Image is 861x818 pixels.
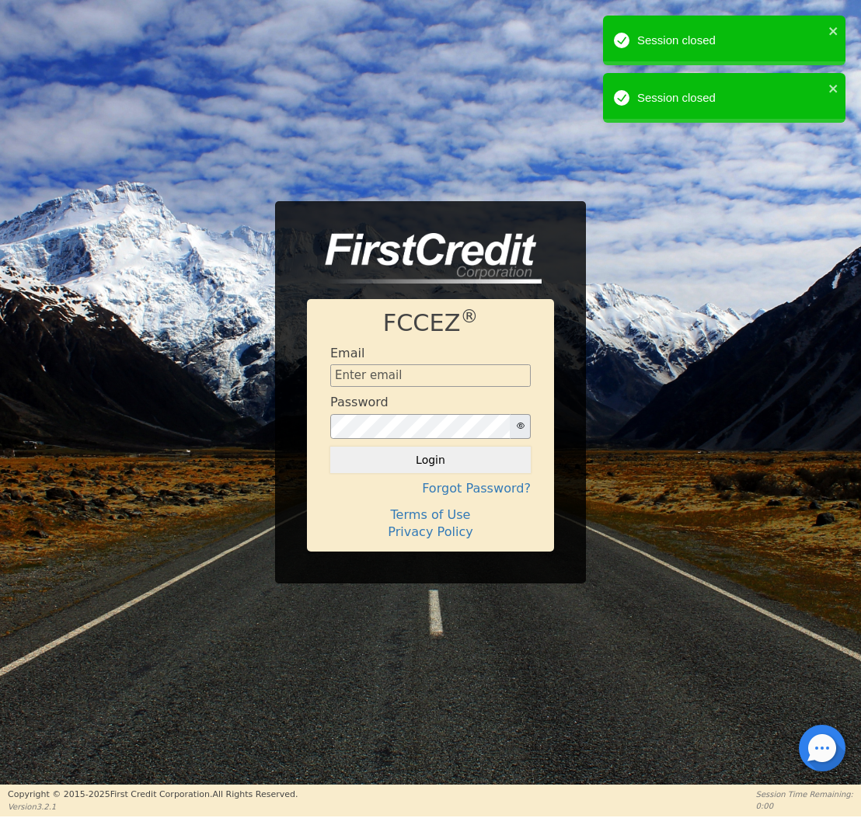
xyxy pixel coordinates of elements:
[828,79,839,97] button: close
[330,346,364,360] h4: Email
[756,800,853,812] p: 0:00
[330,524,531,539] h4: Privacy Policy
[8,801,298,813] p: Version 3.2.1
[330,395,389,409] h4: Password
[637,89,824,107] div: Session closed
[330,364,531,388] input: Enter email
[330,481,531,496] h4: Forgot Password?
[212,789,298,799] span: All Rights Reserved.
[828,22,839,40] button: close
[307,233,542,284] img: logo-CMu_cnol.png
[330,507,531,522] h4: Terms of Use
[756,788,853,800] p: Session Time Remaining:
[330,414,511,439] input: password
[330,309,531,337] h1: FCCEZ
[330,447,531,473] button: Login
[637,32,824,50] div: Session closed
[461,306,479,326] sup: ®
[8,788,298,802] p: Copyright © 2015- 2025 First Credit Corporation.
